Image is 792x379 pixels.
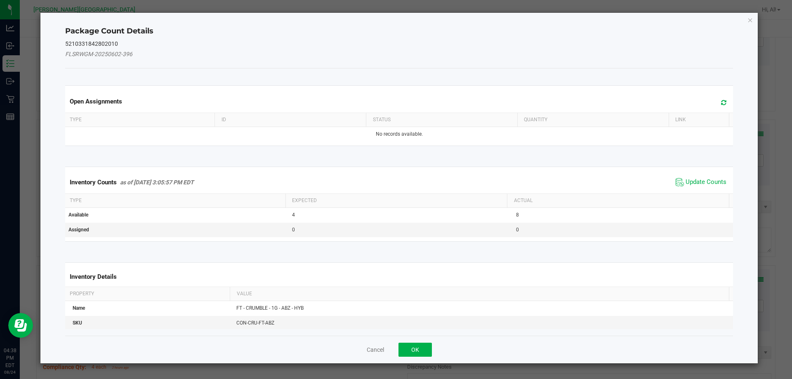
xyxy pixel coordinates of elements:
span: Value [237,291,252,297]
span: Inventory Details [70,273,117,280]
span: Expected [292,198,317,203]
button: OK [398,343,432,357]
span: as of [DATE] 3:05:57 PM EDT [120,179,194,186]
span: ID [222,117,226,122]
span: Link [675,117,686,122]
span: Inventory Counts [70,179,117,186]
span: Quantity [524,117,547,122]
span: Name [73,305,85,311]
td: No records available. [64,127,735,141]
span: Status [373,117,391,122]
button: Cancel [367,346,384,354]
span: Assigned [68,227,89,233]
span: SKU [73,320,82,326]
span: 4 [292,212,295,218]
span: CON-CRU-FT-ABZ [236,320,274,326]
span: Open Assignments [70,98,122,105]
span: 0 [292,227,295,233]
h4: Package Count Details [65,26,733,37]
span: Available [68,212,88,218]
span: Property [70,291,94,297]
span: 0 [516,227,519,233]
span: Update Counts [686,178,726,186]
span: Actual [514,198,533,203]
iframe: Resource center [8,313,33,338]
h5: FLSRWGM-20250602-396 [65,51,733,57]
span: FT - CRUMBLE - 1G - ABZ - HYB [236,305,304,311]
span: 8 [516,212,519,218]
span: Type [70,117,82,122]
button: Close [747,15,753,25]
span: Type [70,198,82,203]
h5: 5210331842802010 [65,41,733,47]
